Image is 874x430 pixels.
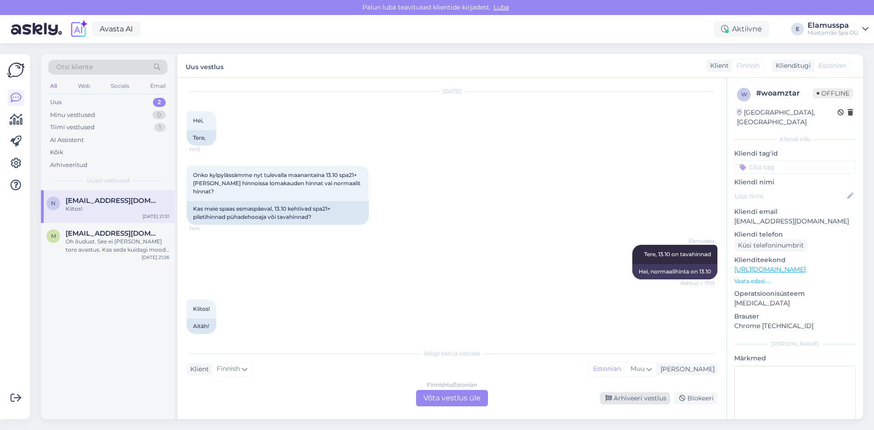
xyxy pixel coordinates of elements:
div: # woamztar [756,88,813,99]
div: Arhiveeri vestlus [600,392,670,405]
div: [PERSON_NAME] [734,340,856,348]
div: Estonian [589,362,625,376]
span: n [51,200,56,207]
div: 2 [153,98,166,107]
div: Võta vestlus üle [416,390,488,406]
p: Kliendi telefon [734,230,856,239]
div: Tere, [187,130,216,146]
span: Luba [491,3,512,11]
div: Elamusspa [808,22,859,29]
input: Lisa tag [734,160,856,174]
div: Uus [50,98,62,107]
a: Avasta AI [92,21,141,37]
span: 14:13 [189,146,224,153]
span: Hei, [193,117,203,124]
span: w [741,91,747,98]
div: Kiitos! [66,205,169,213]
label: Uus vestlus [186,60,224,72]
p: Chrome [TECHNICAL_ID] [734,321,856,331]
div: Minu vestlused [50,111,95,120]
div: 1 [154,123,166,132]
p: [MEDICAL_DATA] [734,298,856,308]
span: Finnish [217,364,240,374]
span: Offline [813,88,853,98]
p: Kliendi nimi [734,177,856,187]
div: Klient [187,364,209,374]
span: Kiitos! [193,305,210,312]
span: Onko kylpylässämme nyt tulevalla maanantaina 13.10 spa21+ [PERSON_NAME] hinnoissa lomakauden hinn... [193,172,362,195]
p: [EMAIL_ADDRESS][DOMAIN_NAME] [734,217,856,226]
div: Klienditugi [772,61,811,71]
div: Klient [706,61,729,71]
span: Nähtud ✓ 17:13 [681,280,715,287]
div: Aktiivne [714,21,769,37]
p: Operatsioonisüsteem [734,289,856,298]
div: Blokeeri [674,392,717,405]
div: [DATE] 21:51 [142,213,169,220]
span: Otsi kliente [56,62,93,72]
span: nestori.naykki@gmail.com [66,197,160,205]
div: Kas meie spaas esmaspäeval, 13.10 kehtivad spa21+ piletihinnad pühadehooaja või tavahinnad? [187,201,369,225]
div: 0 [152,111,166,120]
img: Askly Logo [7,61,25,79]
div: AI Assistent [50,136,84,145]
div: Kliendi info [734,135,856,143]
div: [GEOGRAPHIC_DATA], [GEOGRAPHIC_DATA] [737,108,838,127]
p: Märkmed [734,354,856,363]
a: ElamusspaMustamäe Spa OÜ [808,22,869,36]
div: [DATE] 21:26 [142,254,169,261]
span: Finnish [737,61,760,71]
span: 14:14 [189,225,224,232]
span: Elamusspa [681,238,715,244]
img: explore-ai [69,20,88,39]
span: Estonian [818,61,846,71]
div: Aitäh! [187,319,216,334]
div: Hei, normaalihinta on 13.10 [632,264,717,279]
div: E [791,23,804,35]
p: Kliendi tag'id [734,149,856,158]
span: Tere, 13.10 on tavahinnad [644,251,711,258]
div: Email [148,80,168,92]
div: [DATE] [187,87,717,96]
span: Uued vestlused [87,177,129,185]
p: Brauser [734,312,856,321]
input: Lisa nimi [735,191,845,201]
div: Tiimi vestlused [50,123,95,132]
div: Arhiveeritud [50,161,87,170]
div: Kõik [50,148,63,157]
div: Finnish to Estonian [427,381,477,389]
span: 21:51 [189,334,224,341]
div: Valige keel ja vastake [187,349,717,358]
div: Mustamäe Spa OÜ [808,29,859,36]
span: Muu [630,364,645,373]
span: mati.murrik@gmail.com [66,229,160,238]
div: All [48,80,59,92]
p: Kliendi email [734,207,856,217]
span: m [51,233,56,239]
div: Küsi telefoninumbrit [734,239,808,252]
a: [URL][DOMAIN_NAME] [734,265,806,273]
div: Web [76,80,92,92]
div: Socials [109,80,131,92]
p: Vaata edasi ... [734,277,856,285]
div: Oh õudust. See ei [PERSON_NAME] tore avastus. Kas seda kuidagi moodi on ehk võimalik veidi pikend... [66,238,169,254]
p: Klienditeekond [734,255,856,265]
div: [PERSON_NAME] [657,364,715,374]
